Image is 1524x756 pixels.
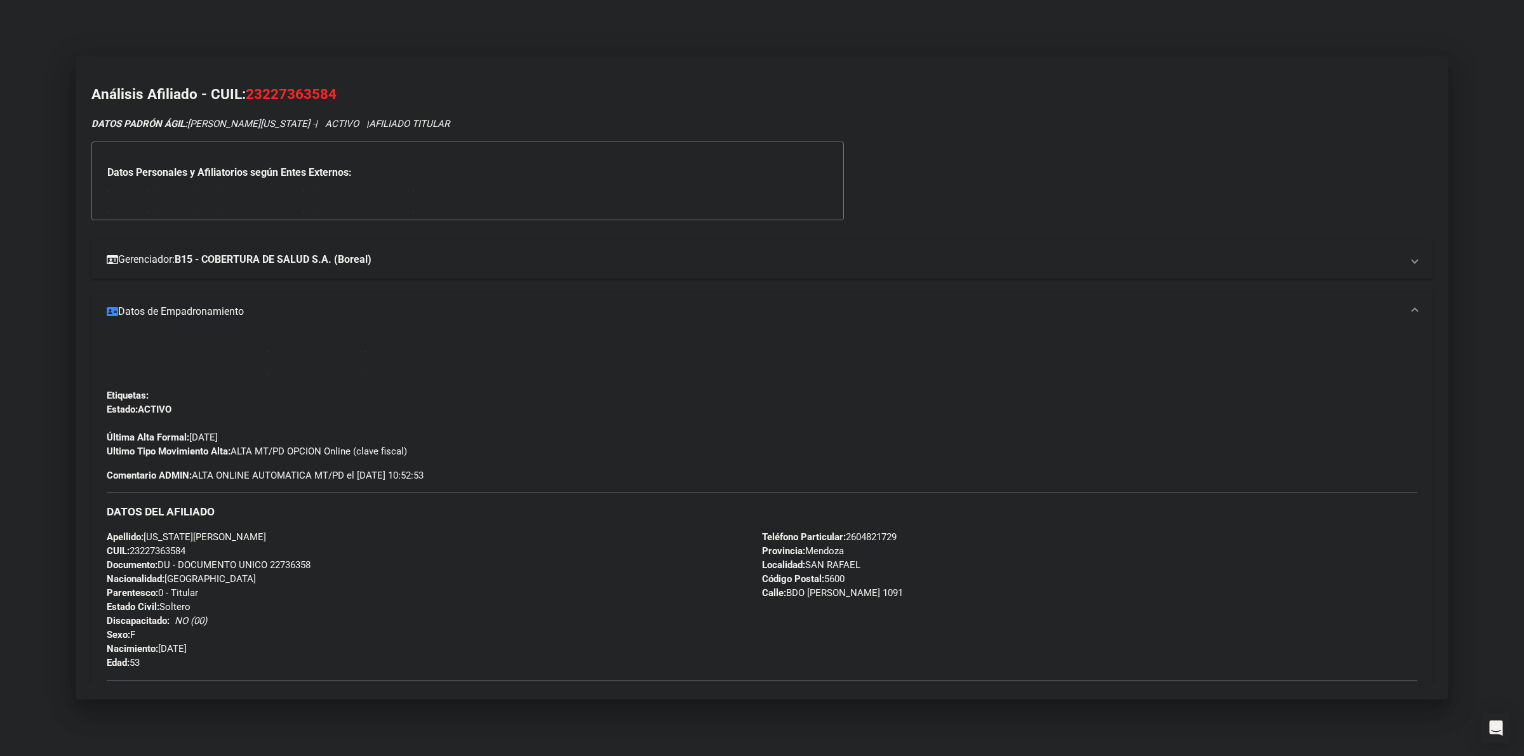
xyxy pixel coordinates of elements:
[377,351,558,375] button: Sin Certificado Discapacidad
[107,351,257,375] button: Enviar Credencial Digital
[107,643,158,654] strong: Nacimiento:
[138,404,171,415] strong: ACTIVO
[107,252,1402,267] mat-panel-title: Gerenciador:
[107,165,828,180] h3: Datos Personales y Afiliatorios según Entes Externos:
[762,587,786,599] strong: Calle:
[107,629,130,640] strong: Sexo:
[762,573,845,585] span: 5600
[107,573,164,585] strong: Nacionalidad:
[107,601,190,613] span: Soltero
[91,293,1433,331] mat-expansion-panel-header: Datos de Empadronamiento
[107,601,159,613] strong: Estado Civil:
[157,190,198,213] button: FTP
[369,118,450,129] span: AFILIADO TITULAR
[484,194,554,206] strong: Organismos Ext.
[107,190,148,213] button: SSS
[107,545,130,557] strong: CUIL:
[107,304,1402,319] mat-panel-title: Datos de Empadronamiento
[107,587,158,599] strong: Parentesco:
[107,615,170,627] strong: Discapacitado:
[1481,713,1511,743] div: Open Intercom Messenger
[107,545,185,557] span: 23227363584
[91,118,187,129] strong: DATOS PADRÓN ÁGIL:
[401,357,548,369] span: Sin Certificado Discapacidad
[314,190,414,213] button: ARCA Impuestos
[91,118,315,129] span: [PERSON_NAME][US_STATE] -
[292,357,356,369] span: Movimientos
[107,446,231,457] strong: Ultimo Tipo Movimiento Alta:
[762,545,844,557] span: Mendoza
[107,559,311,571] span: DU - DOCUMENTO UNICO 22736358
[107,657,140,668] span: 53
[762,531,846,543] strong: Teléfono Particular:
[119,196,137,208] span: SSS
[107,531,144,543] strong: Apellido:
[762,545,805,557] strong: Provincia:
[246,86,337,102] span: 23227363584
[107,432,218,443] span: [DATE]
[107,505,1417,519] h3: DATOS DEL AFILIADO
[267,351,366,375] button: Movimientos
[324,196,404,208] span: ARCA Impuestos
[107,629,135,640] span: F
[107,657,130,668] strong: Edad:
[762,573,824,585] strong: Código Postal:
[107,446,407,457] span: ALTA MT/PD OPCION Online (clave fiscal)
[228,196,294,208] span: ARCA Padrón
[107,559,157,571] strong: Documento:
[107,531,266,543] span: [US_STATE][PERSON_NAME]
[762,531,897,543] span: 2604821729
[107,404,138,415] strong: Estado:
[762,587,903,599] span: BDO [PERSON_NAME] 1091
[762,559,860,571] span: SAN RAFAEL
[277,354,292,369] mat-icon: remove_red_eye
[218,190,304,213] button: ARCA Padrón
[170,196,187,208] span: FTP
[107,468,424,482] span: ALTA ONLINE AUTOMATICA MT/PD el [DATE] 10:52:53
[107,643,187,654] span: [DATE]
[107,587,198,599] span: 0 - Titular
[107,470,192,481] strong: Comentario ADMIN:
[107,390,149,401] strong: Etiquetas:
[175,252,371,267] strong: B15 - COBERTURA DE SALUD S.A. (Boreal)
[91,84,1433,105] h2: Análisis Afiliado - CUIL:
[107,573,256,585] span: [GEOGRAPHIC_DATA]
[91,241,1433,279] mat-expansion-panel-header: Gerenciador:B15 - COBERTURA DE SALUD S.A. (Boreal)
[175,615,207,627] i: NO (00)
[91,118,450,129] i: | ACTIVO |
[762,559,805,571] strong: Localidad:
[117,357,246,369] span: Enviar Credencial Digital
[474,190,565,209] button: Organismos Ext.
[107,432,189,443] strong: Última Alta Formal:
